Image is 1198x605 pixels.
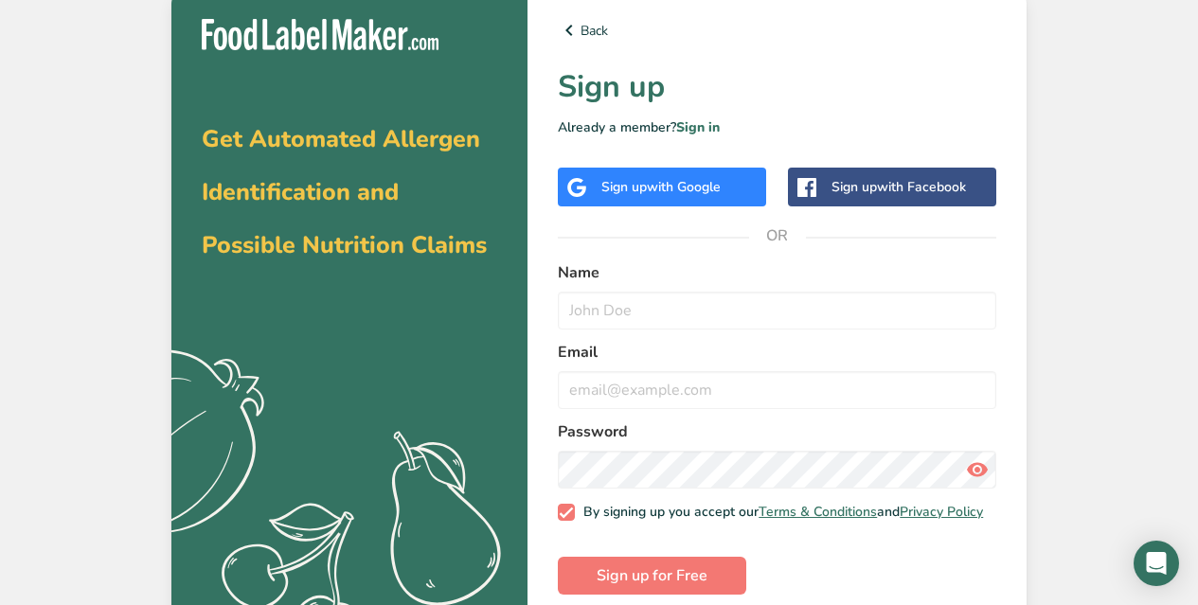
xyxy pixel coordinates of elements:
[558,557,746,595] button: Sign up for Free
[749,207,806,264] span: OR
[558,292,996,329] input: John Doe
[759,503,877,521] a: Terms & Conditions
[558,64,996,110] h1: Sign up
[647,178,721,196] span: with Google
[575,504,984,521] span: By signing up you accept our and
[202,19,438,50] img: Food Label Maker
[597,564,707,587] span: Sign up for Free
[558,117,996,137] p: Already a member?
[877,178,966,196] span: with Facebook
[676,118,720,136] a: Sign in
[601,177,721,197] div: Sign up
[831,177,966,197] div: Sign up
[202,123,487,261] span: Get Automated Allergen Identification and Possible Nutrition Claims
[558,19,996,42] a: Back
[558,341,996,364] label: Email
[558,261,996,284] label: Name
[558,371,996,409] input: email@example.com
[1134,541,1179,586] div: Open Intercom Messenger
[900,503,983,521] a: Privacy Policy
[558,420,996,443] label: Password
